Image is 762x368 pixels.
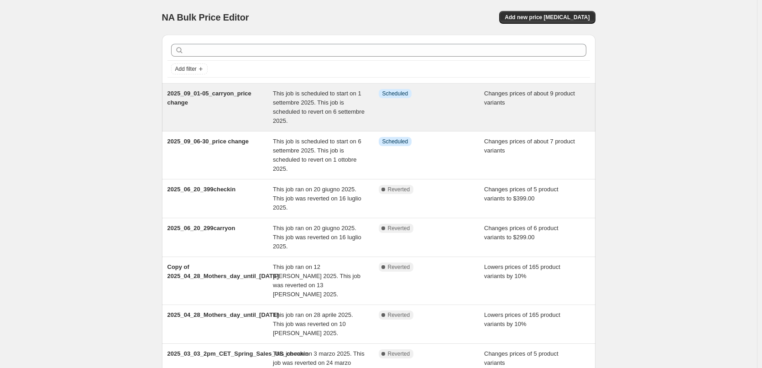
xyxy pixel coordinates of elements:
[273,138,361,172] span: This job is scheduled to start on 6 settembre 2025. This job is scheduled to revert on 1 ottobre ...
[388,311,410,319] span: Reverted
[167,263,279,279] span: Copy of 2025_04_28_Mothers_day_until_[DATE]
[484,90,575,106] span: Changes prices of about 9 product variants
[388,186,410,193] span: Reverted
[388,263,410,271] span: Reverted
[484,263,560,279] span: Lowers prices of 165 product variants by 10%
[273,225,361,250] span: This job ran on 20 giugno 2025. This job was reverted on 16 luglio 2025.
[388,350,410,357] span: Reverted
[484,138,575,154] span: Changes prices of about 7 product variants
[388,225,410,232] span: Reverted
[167,311,279,318] span: 2025_04_28_Mothers_day_until_[DATE]
[162,12,249,22] span: NA Bulk Price Editor
[484,311,560,327] span: Lowers prices of 165 product variants by 10%
[273,90,365,124] span: This job is scheduled to start on 1 settembre 2025. This job is scheduled to revert on 6 settembr...
[273,186,361,211] span: This job ran on 20 giugno 2025. This job was reverted on 16 luglio 2025.
[167,225,235,231] span: 2025_06_20_299carryon
[484,350,558,366] span: Changes prices of 5 product variants
[484,225,558,241] span: Changes prices of 6 product variants to $299.00
[382,138,408,145] span: Scheduled
[505,14,590,21] span: Add new price [MEDICAL_DATA]
[484,186,558,202] span: Changes prices of 5 product variants to $399.00
[273,263,360,298] span: This job ran on 12 [PERSON_NAME] 2025. This job was reverted on 13 [PERSON_NAME] 2025.
[167,350,309,357] span: 2025_03_03_2pm_CET_Spring_Sales_US_checkin
[175,65,197,73] span: Add filter
[273,311,353,336] span: This job ran on 28 aprile 2025. This job was reverted on 10 [PERSON_NAME] 2025.
[167,138,249,145] span: 2025_09_06-30_price change
[499,11,595,24] button: Add new price [MEDICAL_DATA]
[382,90,408,97] span: Scheduled
[167,90,251,106] span: 2025_09_01-05_carryon_price change
[167,186,236,193] span: 2025_06_20_399checkin
[171,63,208,74] button: Add filter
